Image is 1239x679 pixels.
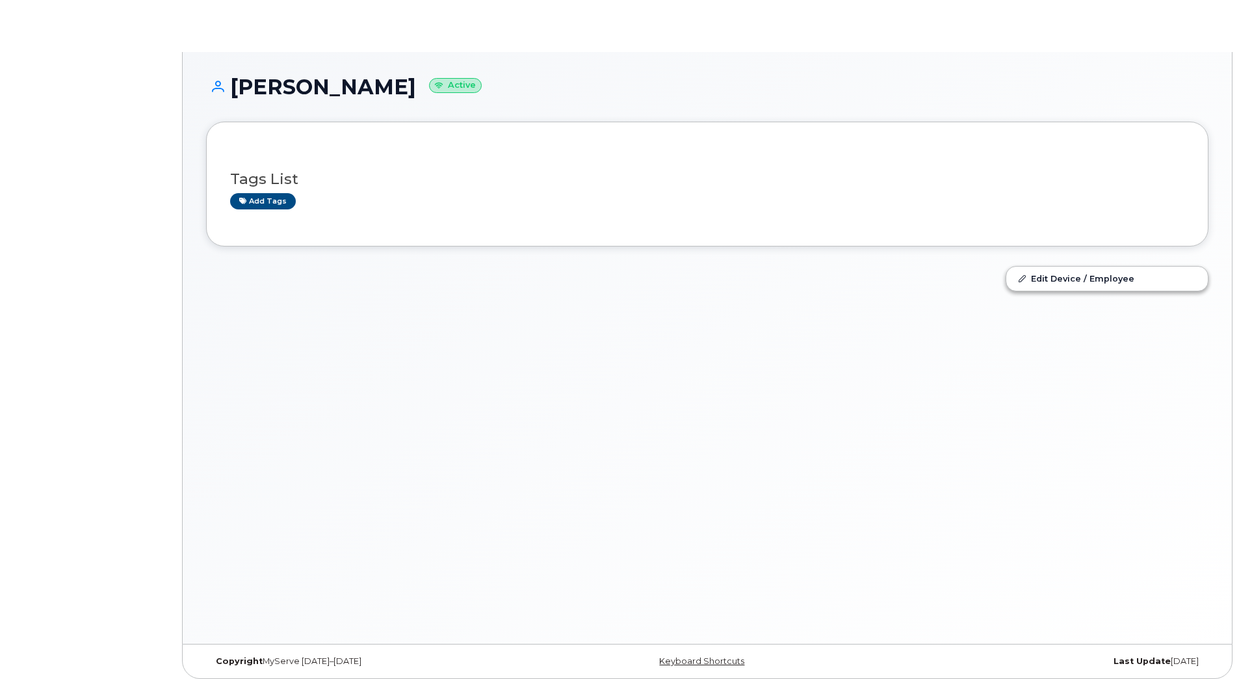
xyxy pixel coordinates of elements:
[1006,267,1208,290] a: Edit Device / Employee
[206,75,1208,98] h1: [PERSON_NAME]
[429,78,482,93] small: Active
[230,193,296,209] a: Add tags
[874,656,1208,667] div: [DATE]
[659,656,744,666] a: Keyboard Shortcuts
[206,656,540,667] div: MyServe [DATE]–[DATE]
[1114,656,1171,666] strong: Last Update
[216,656,263,666] strong: Copyright
[230,171,1184,187] h3: Tags List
